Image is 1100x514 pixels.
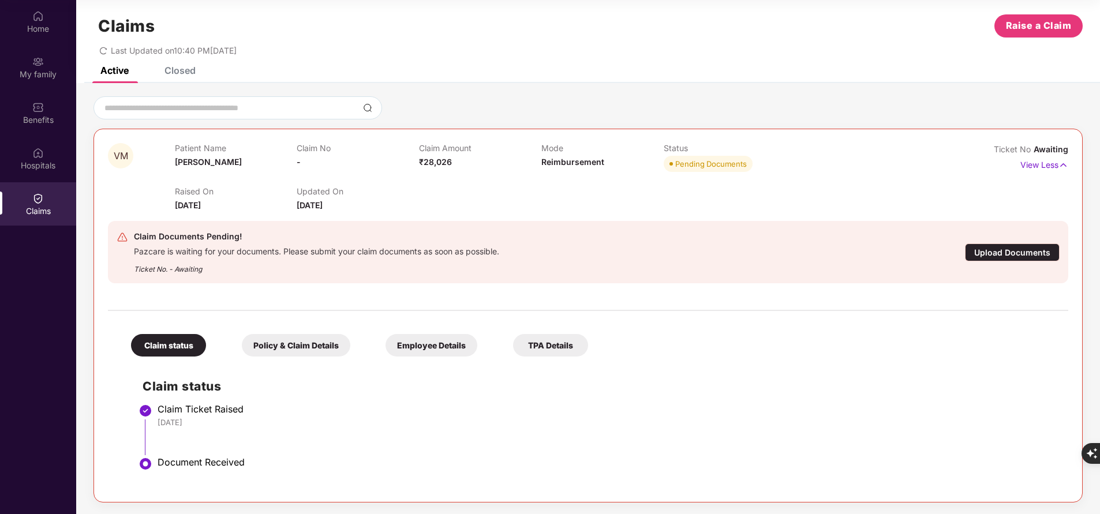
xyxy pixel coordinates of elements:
span: redo [99,46,107,55]
span: Reimbursement [541,157,604,167]
p: Mode [541,143,664,153]
p: Raised On [175,186,297,196]
div: Claim status [131,334,206,357]
div: Pazcare is waiting for your documents. Please submit your claim documents as soon as possible. [134,243,499,257]
span: ₹28,026 [419,157,452,167]
div: Upload Documents [965,243,1060,261]
div: Employee Details [386,334,477,357]
div: Closed [164,65,196,76]
span: Ticket No [994,144,1034,154]
img: svg+xml;base64,PHN2ZyB3aWR0aD0iMjAiIGhlaWdodD0iMjAiIHZpZXdCb3g9IjAgMCAyMCAyMCIgZmlsbD0ibm9uZSIgeG... [32,56,44,67]
img: svg+xml;base64,PHN2ZyB4bWxucz0iaHR0cDovL3d3dy53My5vcmcvMjAwMC9zdmciIHdpZHRoPSIyNCIgaGVpZ2h0PSIyNC... [117,231,128,243]
p: Claim No [297,143,419,153]
div: Active [100,65,129,76]
p: Patient Name [175,143,297,153]
img: svg+xml;base64,PHN2ZyBpZD0iSG9zcGl0YWxzIiB4bWxucz0iaHR0cDovL3d3dy53My5vcmcvMjAwMC9zdmciIHdpZHRoPS... [32,147,44,159]
h1: Claims [98,16,155,36]
p: Status [664,143,786,153]
div: [DATE] [158,417,1057,427]
p: Claim Amount [419,143,541,153]
span: [PERSON_NAME] [175,157,242,167]
img: svg+xml;base64,PHN2ZyBpZD0iQ2xhaW0iIHhtbG5zPSJodHRwOi8vd3d3LnczLm9yZy8yMDAwL3N2ZyIgd2lkdGg9IjIwIi... [32,193,44,204]
span: [DATE] [297,200,323,210]
img: svg+xml;base64,PHN2ZyBpZD0iU3RlcC1Eb25lLTMyeDMyIiB4bWxucz0iaHR0cDovL3d3dy53My5vcmcvMjAwMC9zdmciIH... [139,404,152,418]
img: svg+xml;base64,PHN2ZyBpZD0iSG9tZSIgeG1sbnM9Imh0dHA6Ly93d3cudzMub3JnLzIwMDAvc3ZnIiB3aWR0aD0iMjAiIG... [32,10,44,22]
img: svg+xml;base64,PHN2ZyBpZD0iQmVuZWZpdHMiIHhtbG5zPSJodHRwOi8vd3d3LnczLm9yZy8yMDAwL3N2ZyIgd2lkdGg9Ij... [32,102,44,113]
p: View Less [1020,156,1068,171]
div: Policy & Claim Details [242,334,350,357]
span: Last Updated on 10:40 PM[DATE] [111,46,237,55]
span: Raise a Claim [1006,18,1072,33]
div: Claim Ticket Raised [158,403,1057,415]
span: Awaiting [1034,144,1068,154]
span: - [297,157,301,167]
div: Ticket No. - Awaiting [134,257,499,275]
div: Document Received [158,456,1057,468]
img: svg+xml;base64,PHN2ZyBpZD0iU2VhcmNoLTMyeDMyIiB4bWxucz0iaHR0cDovL3d3dy53My5vcmcvMjAwMC9zdmciIHdpZH... [363,103,372,112]
span: VM [114,151,128,161]
p: Updated On [297,186,419,196]
div: Claim Documents Pending! [134,230,499,243]
div: Pending Documents [675,158,747,170]
button: Raise a Claim [994,14,1083,37]
img: svg+xml;base64,PHN2ZyBpZD0iU3RlcC1BY3RpdmUtMzJ4MzIiIHhtbG5zPSJodHRwOi8vd3d3LnczLm9yZy8yMDAwL3N2Zy... [139,457,152,471]
div: TPA Details [513,334,588,357]
h2: Claim status [143,377,1057,396]
span: [DATE] [175,200,201,210]
img: svg+xml;base64,PHN2ZyB4bWxucz0iaHR0cDovL3d3dy53My5vcmcvMjAwMC9zdmciIHdpZHRoPSIxNyIgaGVpZ2h0PSIxNy... [1058,159,1068,171]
